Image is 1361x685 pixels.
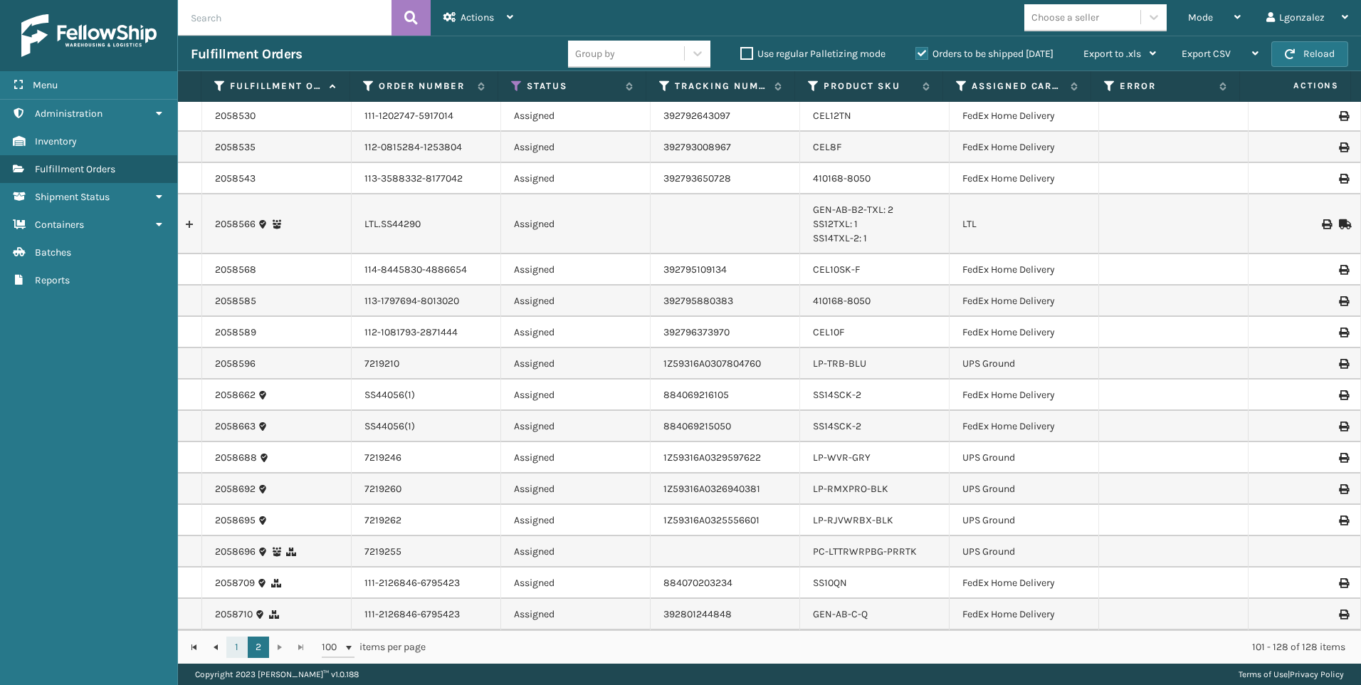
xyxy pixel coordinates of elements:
[1182,48,1231,60] span: Export CSV
[352,254,501,286] td: 114-8445830-4886654
[663,110,730,122] a: 392792643097
[352,536,501,568] td: 7219255
[446,640,1345,654] div: 101 - 128 of 128 items
[1339,296,1347,306] i: Print Label
[950,194,1099,254] td: LTL
[1239,669,1288,679] a: Terms of Use
[35,163,115,175] span: Fulfillment Orders
[501,194,651,254] td: Assigned
[215,325,256,340] a: 2058589
[950,536,1099,568] td: UPS Ground
[379,80,471,93] label: Order Number
[195,664,359,685] p: Copyright 2023 [PERSON_NAME]™ v 1.0.188
[950,442,1099,474] td: UPS Ground
[950,599,1099,630] td: FedEx Home Delivery
[1339,453,1347,463] i: Print Label
[663,295,733,307] a: 392795880383
[1244,74,1347,98] span: Actions
[813,357,866,370] a: LP-TRB-BLU
[501,348,651,380] td: Assigned
[322,637,426,658] span: items per page
[813,514,893,526] a: LP-RJVWRBX-BLK
[813,451,871,464] a: LP-WVR-GRY
[501,536,651,568] td: Assigned
[1339,578,1347,588] i: Print Label
[1339,484,1347,494] i: Print Label
[813,263,860,276] a: CEL10SK-F
[205,637,226,658] a: Go to the previous page
[501,505,651,536] td: Assigned
[813,420,861,432] a: SS14SCK-2
[501,599,651,630] td: Assigned
[1339,142,1347,152] i: Print Label
[663,483,760,495] a: 1Z59316A0326940381
[950,411,1099,442] td: FedEx Home Delivery
[1322,219,1330,229] i: Print BOL
[813,608,868,620] a: GEN-AB-C-Q
[215,451,257,465] a: 2058688
[740,48,886,60] label: Use regular Palletizing mode
[35,108,103,120] span: Administration
[1339,359,1347,369] i: Print Label
[663,263,727,276] a: 392795109134
[501,568,651,599] td: Assigned
[501,100,651,132] td: Assigned
[1239,664,1344,685] div: |
[215,217,256,231] a: 2058566
[950,132,1099,163] td: FedEx Home Delivery
[813,141,841,153] a: CEL8F
[663,514,760,526] a: 1Z59316A0325556601
[813,577,847,589] a: SS10QN
[215,140,256,155] a: 2058535
[215,172,256,186] a: 2058543
[1271,41,1348,67] button: Reload
[527,80,619,93] label: Status
[210,642,221,653] span: Go to the previous page
[501,286,651,317] td: Assigned
[1339,111,1347,121] i: Print Label
[813,483,888,495] a: LP-RMXPRO-BLK
[35,191,110,203] span: Shipment Status
[352,474,501,505] td: 7219260
[813,218,858,230] a: SS12TXL: 1
[215,419,256,434] a: 2058663
[675,80,767,93] label: Tracking Number
[352,163,501,194] td: 113-3588332-8177042
[215,357,256,371] a: 2058596
[501,163,651,194] td: Assigned
[1120,80,1212,93] label: Error
[1339,390,1347,400] i: Print Label
[950,474,1099,505] td: UPS Ground
[352,348,501,380] td: 7219210
[35,219,84,231] span: Containers
[1339,328,1347,338] i: Print Label
[226,637,248,658] a: 1
[663,608,732,620] a: 392801244848
[352,132,501,163] td: 112-0815284-1253804
[215,513,256,528] a: 2058695
[1339,610,1347,619] i: Print Label
[575,46,615,61] div: Group by
[813,389,861,401] a: SS14SCK-2
[215,263,256,277] a: 2058568
[352,411,501,442] td: SS44056(1)
[352,194,501,254] td: LTL.SS44290
[215,607,253,622] a: 2058710
[35,246,71,258] span: Batches
[950,348,1099,380] td: UPS Ground
[813,326,844,338] a: CEL10F
[352,568,501,599] td: 111-2126846-6795423
[352,286,501,317] td: 113-1797694-8013020
[972,80,1063,93] label: Assigned Carrier Service
[35,274,70,286] span: Reports
[813,232,867,244] a: SS14TXL-2: 1
[35,135,77,147] span: Inventory
[663,451,761,464] a: 1Z59316A0329597622
[352,100,501,132] td: 111-1202747-5917014
[230,80,322,93] label: Fulfillment Order Id
[33,79,58,91] span: Menu
[501,474,651,505] td: Assigned
[663,577,732,589] a: 884070203234
[215,482,256,496] a: 2058692
[663,172,731,184] a: 392793650728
